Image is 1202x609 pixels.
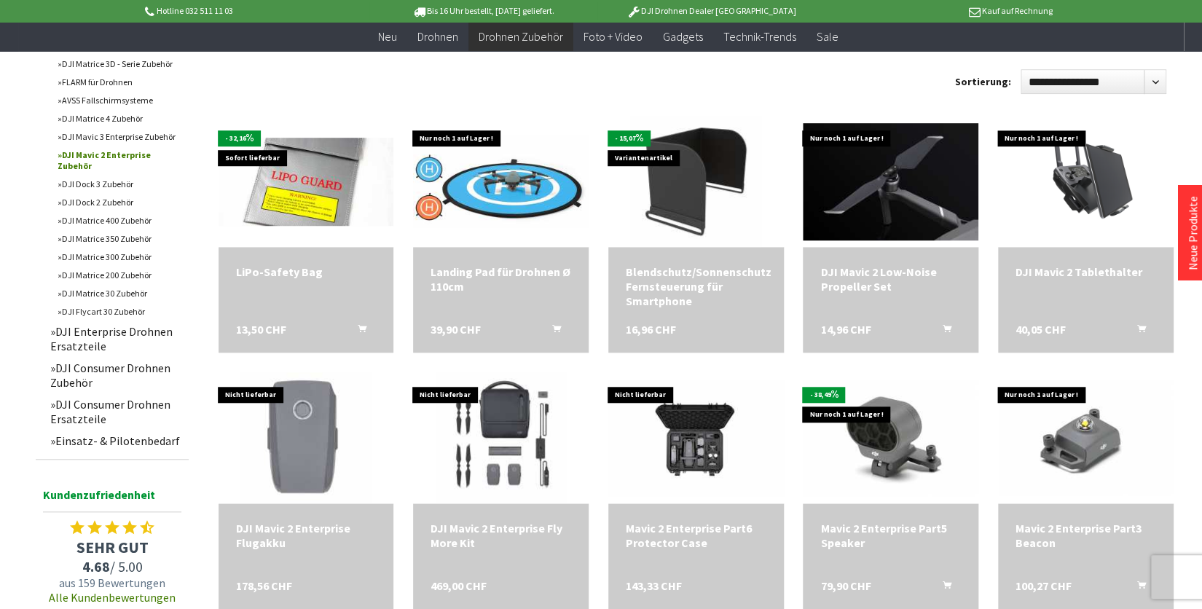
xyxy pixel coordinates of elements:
img: Landing Pad für Drohnen Ø 110cm [413,135,589,227]
a: Einsatz- & Pilotenbedarf [43,430,189,452]
a: Neu [368,22,407,52]
a: DJI Mavic 2 Tablethalter 40,05 CHF In den Warenkorb [1016,264,1156,279]
a: Mavic 2 Enterprise Part5 Speaker 79,90 CHF In den Warenkorb [820,521,961,550]
div: Mavic 2 Enterprise Part5 Speaker [820,521,961,550]
a: Alle Kundenbewertungen [49,590,176,605]
a: DJI Matrice 4 Zubehör [50,109,189,127]
span: 79,90 CHF [820,578,871,593]
a: Drohnen Zubehör [468,22,573,52]
a: DJI Dock 2 Zubehör [50,193,189,211]
span: 39,90 CHF [431,322,481,337]
span: Drohnen [417,29,458,44]
img: DJI Mavic 2 Low-Noise Propeller Set [803,123,978,240]
span: 14,96 CHF [820,322,871,337]
button: In den Warenkorb [535,322,570,341]
span: 16,96 CHF [626,322,676,337]
a: DJI Mavic 2 Enterprise Fly More Kit 469,00 CHF [431,521,571,550]
button: In den Warenkorb [339,322,374,341]
span: SEHR GUT [36,537,189,557]
div: Landing Pad für Drohnen Ø 110cm [431,264,571,294]
span: 4.68 [82,557,110,575]
a: DJI Matrice 400 Zubehör [50,211,189,229]
div: Mavic 2 Enterprise Part3 Beacon [1016,521,1156,550]
p: Kauf auf Rechnung [825,2,1052,20]
span: 469,00 CHF [431,578,487,593]
a: DJI Consumer Drohnen Zubehör [43,357,189,393]
a: Gadgets [653,22,713,52]
img: DJI Mavic 2 Enterprise Fly More Kit [436,372,567,503]
a: DJI Matrice 350 Zubehör [50,229,189,248]
img: Blendschutz/Sonnenschutz Fernsteuerung für Smartphone [630,116,761,247]
button: In den Warenkorb [924,322,959,341]
span: 13,50 CHF [236,322,286,337]
div: LiPo-Safety Bag [236,264,377,279]
span: aus 159 Bewertungen [36,575,189,590]
a: Blendschutz/Sonnenschutz Fernsteuerung für Smartphone 16,96 CHF [626,264,766,308]
button: In den Warenkorb [1120,322,1155,341]
a: Technik-Trends [713,22,806,52]
img: Mavic 2 Enterprise Part5 Speaker [803,380,978,497]
button: In den Warenkorb [924,578,959,597]
a: DJI Mavic 2 Enterprise Zubehör [50,146,189,175]
a: DJI Consumer Drohnen Ersatzteile [43,393,189,430]
a: DJI Flycart 30 Zubehör [50,302,189,321]
span: / 5.00 [36,557,189,575]
div: DJI Mavic 2 Enterprise Flugakku [236,521,377,550]
label: Sortierung: [955,70,1011,93]
a: Drohnen [407,22,468,52]
span: 143,33 CHF [626,578,682,593]
div: DJI Mavic 2 Low-Noise Propeller Set [820,264,961,294]
a: DJI Matrice 3D - Serie Zubehör [50,55,189,73]
a: DJI Mavic 3 Enterprise Zubehör [50,127,189,146]
a: Landing Pad für Drohnen Ø 110cm 39,90 CHF In den Warenkorb [431,264,571,294]
img: LiPo-Safety Bag [219,138,394,226]
img: Mavic 2 Enterprise Part3 Beacon [998,380,1174,497]
span: 100,27 CHF [1016,578,1072,593]
div: DJI Mavic 2 Enterprise Fly More Kit [431,521,571,550]
p: DJI Drohnen Dealer [GEOGRAPHIC_DATA] [597,2,825,20]
span: Foto + Video [584,29,643,44]
div: DJI Mavic 2 Tablethalter [1016,264,1156,279]
a: DJI Matrice 300 Zubehör [50,248,189,266]
span: Sale [817,29,838,44]
p: Bis 16 Uhr bestellt, [DATE] geliefert. [369,2,597,20]
a: DJI Enterprise Drohnen Ersatzteile [43,321,189,357]
a: Mavic 2 Enterprise Part6 Protector Case 143,33 CHF [626,521,766,550]
span: Drohnen Zubehör [479,29,563,44]
div: Mavic 2 Enterprise Part6 Protector Case [626,521,766,550]
a: Neue Produkte [1185,196,1200,270]
button: In den Warenkorb [1120,578,1155,597]
span: Technik-Trends [723,29,796,44]
p: Hotline 032 511 11 03 [142,2,369,20]
a: FLARM für Drohnen [50,73,189,91]
a: DJI Dock 3 Zubehör [50,175,189,193]
span: 178,56 CHF [236,578,292,593]
span: 40,05 CHF [1016,322,1066,337]
a: Mavic 2 Enterprise Part3 Beacon 100,27 CHF In den Warenkorb [1016,521,1156,550]
a: DJI Matrice 30 Zubehör [50,284,189,302]
a: DJI Mavic 2 Low-Noise Propeller Set 14,96 CHF In den Warenkorb [820,264,961,294]
span: Kundenzufriedenheit [43,485,181,512]
a: DJI Matrice 200 Zubehör [50,266,189,284]
a: LiPo-Safety Bag 13,50 CHF In den Warenkorb [236,264,377,279]
div: Blendschutz/Sonnenschutz Fernsteuerung für Smartphone [626,264,766,308]
img: DJI Mavic 2 Enterprise Flugakku [240,372,372,503]
a: DJI Mavic 2 Enterprise Flugakku 178,56 CHF [236,521,377,550]
span: Gadgets [663,29,703,44]
a: Foto + Video [573,22,653,52]
span: Neu [378,29,397,44]
img: Mavic 2 Enterprise Part6 Protector Case [608,380,784,497]
a: AVSS Fallschirmsysteme [50,91,189,109]
a: Sale [806,22,849,52]
img: DJI Mavic 2 Tablethalter [998,133,1174,232]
